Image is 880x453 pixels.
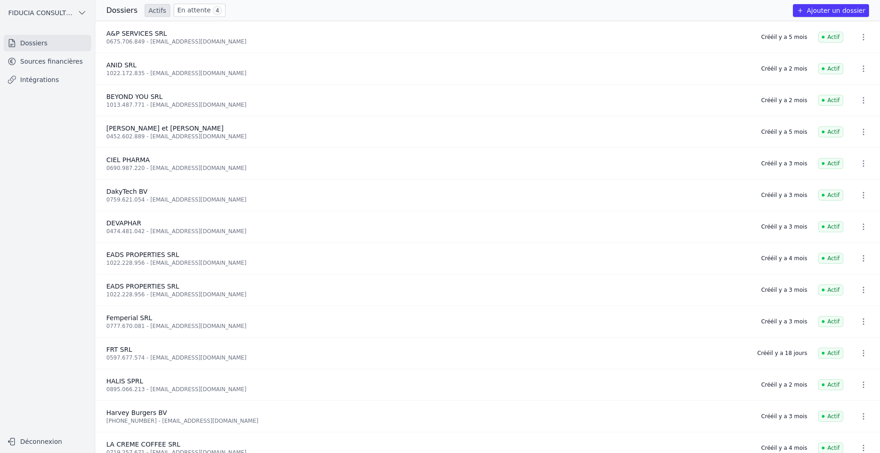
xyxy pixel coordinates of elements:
a: Sources financières [4,53,91,70]
button: Ajouter un dossier [793,4,869,17]
button: Déconnexion [4,434,91,449]
a: En attente 4 [174,4,225,17]
div: Créé il y a 4 mois [761,444,807,452]
span: Actif [818,190,843,201]
span: Actif [818,126,843,137]
span: Actif [818,32,843,43]
span: Actif [818,63,843,74]
div: Créé il y a 18 jours [757,349,807,357]
div: Créé il y a 3 mois [761,286,807,294]
span: ANID SRL [106,61,137,69]
span: Actif [818,158,843,169]
span: EADS PROPERTIES SRL [106,283,179,290]
div: 0895.066.213 - [EMAIL_ADDRESS][DOMAIN_NAME] [106,386,750,393]
span: BEYOND YOU SRL [106,93,163,100]
div: Créé il y a 4 mois [761,255,807,262]
div: Créé il y a 3 mois [761,191,807,199]
div: [PHONE_NUMBER] - [EMAIL_ADDRESS][DOMAIN_NAME] [106,417,750,425]
span: DEVAPHAR [106,219,141,227]
div: Créé il y a 2 mois [761,381,807,388]
div: Créé il y a 3 mois [761,160,807,167]
span: Actif [818,316,843,327]
span: DakyTech BV [106,188,148,195]
span: Femperial SRL [106,314,152,322]
span: Actif [818,411,843,422]
span: FIDUCIA CONSULTING SRL [8,8,74,17]
div: 1022.228.956 - [EMAIL_ADDRESS][DOMAIN_NAME] [106,291,750,298]
span: 4 [213,6,222,15]
span: Actif [818,95,843,106]
span: LA CREME COFFEE SRL [106,441,180,448]
div: 0452.602.889 - [EMAIL_ADDRESS][DOMAIN_NAME] [106,133,750,140]
div: Créé il y a 3 mois [761,318,807,325]
div: 1022.172.835 - [EMAIL_ADDRESS][DOMAIN_NAME] [106,70,750,77]
div: 0675.706.849 - [EMAIL_ADDRESS][DOMAIN_NAME] [106,38,750,45]
span: EADS PROPERTIES SRL [106,251,179,258]
h3: Dossiers [106,5,137,16]
a: Actifs [145,4,170,17]
span: Actif [818,284,843,295]
span: Harvey Burgers BV [106,409,167,416]
a: Dossiers [4,35,91,51]
a: Intégrations [4,71,91,88]
span: Actif [818,253,843,264]
div: 0597.677.574 - [EMAIL_ADDRESS][DOMAIN_NAME] [106,354,746,361]
div: 0690.987.220 - [EMAIL_ADDRESS][DOMAIN_NAME] [106,164,750,172]
span: HALIS SPRL [106,377,143,385]
div: 1013.487.771 - [EMAIL_ADDRESS][DOMAIN_NAME] [106,101,750,109]
div: Créé il y a 2 mois [761,65,807,72]
div: 1022.228.956 - [EMAIL_ADDRESS][DOMAIN_NAME] [106,259,750,267]
div: Créé il y a 5 mois [761,128,807,136]
div: Créé il y a 5 mois [761,33,807,41]
button: FIDUCIA CONSULTING SRL [4,5,91,20]
div: Créé il y a 2 mois [761,97,807,104]
span: A&P SERVICES SRL [106,30,167,37]
span: CIEL PHARMA [106,156,150,164]
span: Actif [818,221,843,232]
span: Actif [818,379,843,390]
span: FRT SRL [106,346,132,353]
div: 0474.481.042 - [EMAIL_ADDRESS][DOMAIN_NAME] [106,228,750,235]
div: Créé il y a 3 mois [761,223,807,230]
div: 0777.670.081 - [EMAIL_ADDRESS][DOMAIN_NAME] [106,322,750,330]
span: [PERSON_NAME] et [PERSON_NAME] [106,125,224,132]
span: Actif [818,348,843,359]
div: Créé il y a 3 mois [761,413,807,420]
div: 0759.621.054 - [EMAIL_ADDRESS][DOMAIN_NAME] [106,196,750,203]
